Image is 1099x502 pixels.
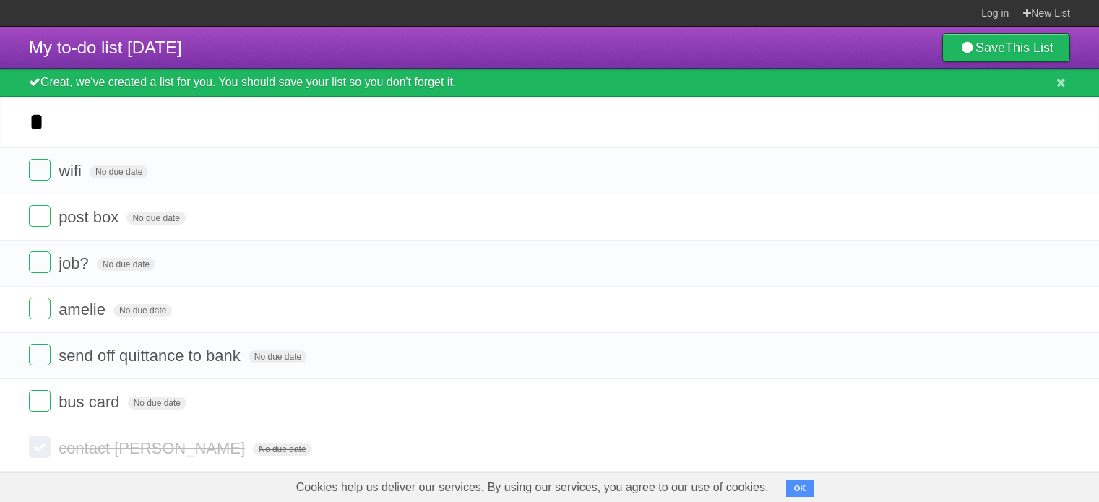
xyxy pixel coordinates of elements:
[29,251,51,273] label: Done
[282,473,783,502] span: Cookies help us deliver our services. By using our services, you agree to our use of cookies.
[29,344,51,365] label: Done
[29,159,51,181] label: Done
[59,300,109,319] span: amelie
[113,304,172,317] span: No due date
[29,298,51,319] label: Done
[59,347,244,365] span: send off quittance to bank
[1005,40,1053,55] b: This List
[29,390,51,412] label: Done
[90,165,148,178] span: No due date
[97,258,155,271] span: No due date
[786,480,814,497] button: OK
[128,397,186,410] span: No due date
[29,205,51,227] label: Done
[253,443,311,456] span: No due date
[29,436,51,458] label: Done
[29,38,182,57] span: My to-do list [DATE]
[249,350,307,363] span: No due date
[59,162,85,180] span: wifi
[942,33,1070,62] a: SaveThis List
[59,254,92,272] span: job?
[126,212,185,225] span: No due date
[59,393,123,411] span: bus card
[59,208,122,226] span: post box
[59,439,249,457] span: contact [PERSON_NAME]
